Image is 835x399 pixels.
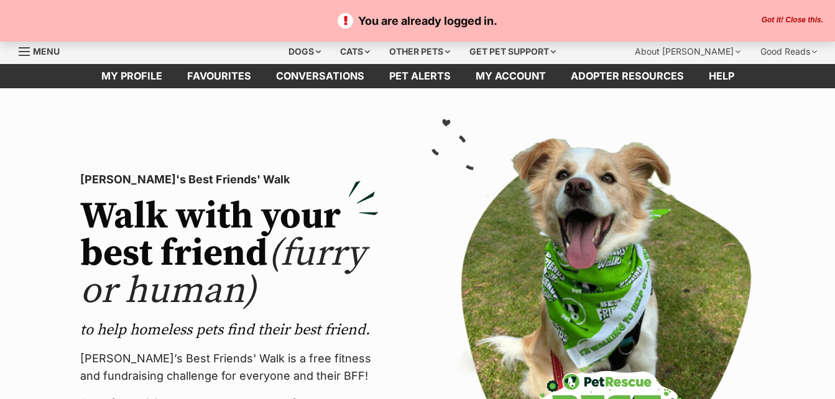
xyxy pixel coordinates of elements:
h2: Walk with your best friend [80,198,379,310]
p: [PERSON_NAME]’s Best Friends' Walk is a free fitness and fundraising challenge for everyone and t... [80,350,379,385]
a: Help [696,64,747,88]
div: Other pets [381,39,459,64]
a: Adopter resources [558,64,696,88]
a: My profile [89,64,175,88]
a: conversations [264,64,377,88]
div: Dogs [280,39,330,64]
div: Cats [331,39,379,64]
span: (furry or human) [80,231,366,314]
a: My account [463,64,558,88]
p: [PERSON_NAME]'s Best Friends' Walk [80,171,379,188]
a: Favourites [175,64,264,88]
span: Menu [33,46,60,57]
div: Good Reads [752,39,826,64]
a: Pet alerts [377,64,463,88]
p: to help homeless pets find their best friend. [80,320,379,340]
div: Get pet support [461,39,565,64]
div: About [PERSON_NAME] [626,39,749,64]
a: Menu [19,39,68,62]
